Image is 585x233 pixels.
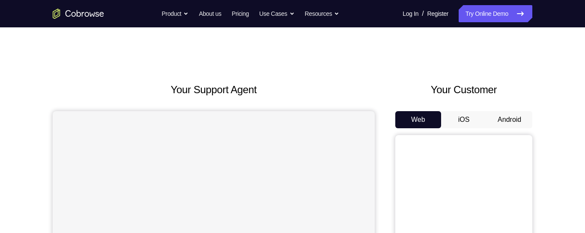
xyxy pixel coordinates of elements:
h2: Your Customer [395,82,532,97]
button: Android [487,111,532,128]
span: / [422,9,424,19]
button: Resources [305,5,340,22]
button: iOS [441,111,487,128]
button: Web [395,111,441,128]
h2: Your Support Agent [53,82,375,97]
a: Pricing [232,5,249,22]
a: Log In [403,5,418,22]
a: Try Online Demo [459,5,532,22]
button: Use Cases [259,5,294,22]
a: Go to the home page [53,9,104,19]
button: Product [162,5,189,22]
a: About us [199,5,221,22]
a: Register [427,5,448,22]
